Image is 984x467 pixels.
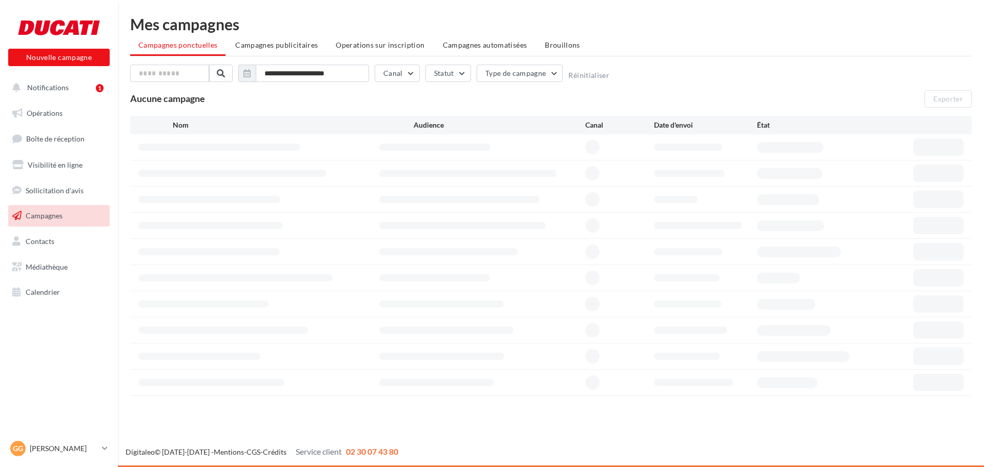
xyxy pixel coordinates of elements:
[6,205,112,227] a: Campagnes
[6,128,112,150] a: Boîte de réception
[26,288,60,296] span: Calendrier
[263,448,286,456] a: Crédits
[26,262,68,271] span: Médiathèque
[6,231,112,252] a: Contacts
[27,109,63,117] span: Opérations
[30,443,98,454] p: [PERSON_NAME]
[235,40,318,49] span: Campagnes publicitaires
[6,256,112,278] a: Médiathèque
[26,237,54,246] span: Contacts
[336,40,424,49] span: Operations sur inscription
[8,439,110,458] a: Gg [PERSON_NAME]
[173,120,414,130] div: Nom
[13,443,23,454] span: Gg
[375,65,420,82] button: Canal
[757,120,860,130] div: État
[27,83,69,92] span: Notifications
[443,40,527,49] span: Campagnes automatisées
[654,120,757,130] div: Date d'envoi
[477,65,563,82] button: Type de campagne
[346,446,398,456] span: 02 30 07 43 80
[26,186,84,194] span: Sollicitation d'avis
[247,448,260,456] a: CGS
[126,448,155,456] a: Digitaleo
[6,103,112,124] a: Opérations
[8,49,110,66] button: Nouvelle campagne
[126,448,398,456] span: © [DATE]-[DATE] - - -
[6,281,112,303] a: Calendrier
[26,134,85,143] span: Boîte de réception
[6,180,112,201] a: Sollicitation d'avis
[425,65,471,82] button: Statut
[130,16,972,32] div: Mes campagnes
[585,120,654,130] div: Canal
[925,90,972,108] button: Exporter
[414,120,585,130] div: Audience
[28,160,83,169] span: Visibilité en ligne
[296,446,342,456] span: Service client
[214,448,244,456] a: Mentions
[130,93,205,104] span: Aucune campagne
[568,71,609,79] button: Réinitialiser
[26,211,63,220] span: Campagnes
[96,84,104,92] div: 1
[6,77,108,98] button: Notifications 1
[545,40,580,49] span: Brouillons
[6,154,112,176] a: Visibilité en ligne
